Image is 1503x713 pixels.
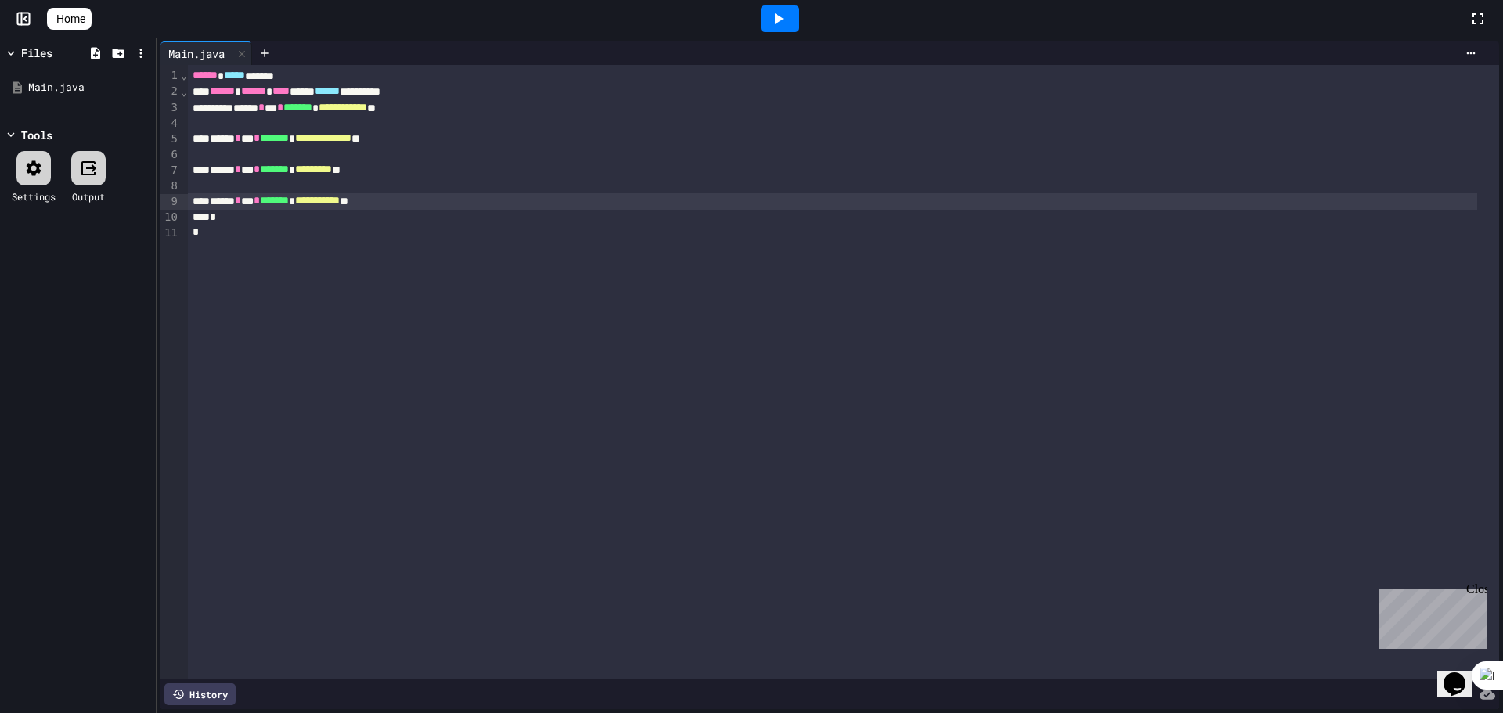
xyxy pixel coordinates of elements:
div: Settings [12,189,56,203]
iframe: chat widget [1373,582,1487,649]
div: Chat with us now!Close [6,6,108,99]
a: Home [47,8,92,30]
span: Fold line [180,85,188,98]
div: Main.java [28,80,150,95]
div: Main.java [160,41,252,65]
span: Home [56,11,85,27]
span: Fold line [180,69,188,81]
div: 5 [160,131,180,147]
div: 8 [160,178,180,194]
div: Main.java [160,45,232,62]
div: 3 [160,100,180,116]
div: 9 [160,194,180,210]
div: History [164,683,236,705]
div: 10 [160,210,180,225]
div: Tools [21,127,52,143]
div: 6 [160,147,180,163]
div: Files [21,45,52,61]
div: 4 [160,116,180,131]
div: 7 [160,163,180,178]
div: Output [72,189,105,203]
div: 1 [160,68,180,84]
iframe: chat widget [1437,650,1487,697]
div: 2 [160,84,180,99]
div: 11 [160,225,180,241]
